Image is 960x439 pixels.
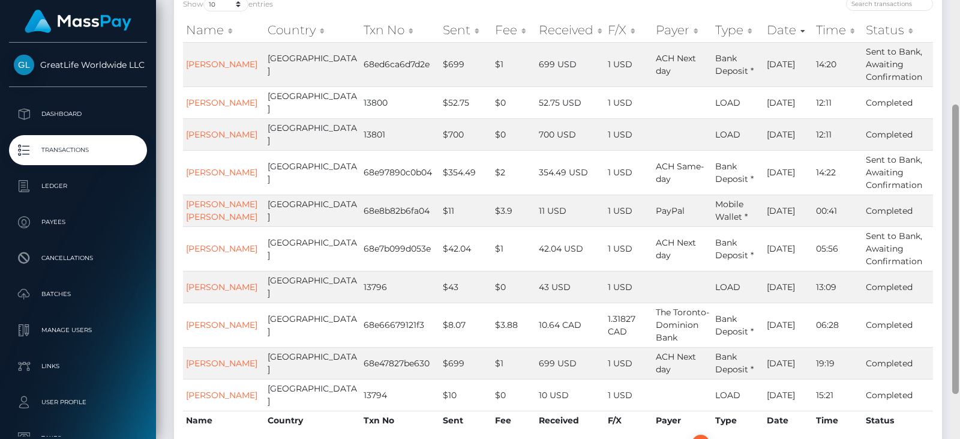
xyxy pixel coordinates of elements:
[9,351,147,381] a: Links
[813,118,863,150] td: 12:11
[813,271,863,303] td: 13:09
[536,18,604,42] th: Received: activate to sort column ascending
[605,42,653,86] td: 1 USD
[14,105,142,123] p: Dashboard
[536,411,604,430] th: Received
[605,347,653,379] td: 1 USD
[863,347,933,379] td: Completed
[536,303,604,347] td: 10.64 CAD
[712,150,764,195] td: Bank Deposit *
[440,271,492,303] td: $43
[492,303,536,347] td: $3.88
[492,347,536,379] td: $1
[764,411,813,430] th: Date
[440,18,492,42] th: Sent: activate to sort column ascending
[14,141,142,159] p: Transactions
[605,18,653,42] th: F/X: activate to sort column ascending
[186,199,257,222] a: [PERSON_NAME] [PERSON_NAME]
[9,387,147,417] a: User Profile
[361,271,440,303] td: 13796
[183,18,265,42] th: Name: activate to sort column ascending
[9,207,147,237] a: Payees
[440,303,492,347] td: $8.07
[14,177,142,195] p: Ledger
[265,271,361,303] td: [GEOGRAPHIC_DATA]
[186,282,257,292] a: [PERSON_NAME]
[9,135,147,165] a: Transactions
[492,226,536,271] td: $1
[536,379,604,411] td: 10 USD
[14,357,142,375] p: Links
[361,42,440,86] td: 68ed6ca6d7d2e
[764,86,813,118] td: [DATE]
[492,150,536,195] td: $2
[712,18,764,42] th: Type: activate to sort column ascending
[9,99,147,129] a: Dashboard
[361,303,440,347] td: 68e66679121f3
[536,118,604,150] td: 700 USD
[14,213,142,231] p: Payees
[440,379,492,411] td: $10
[653,411,712,430] th: Payer
[813,303,863,347] td: 06:28
[764,347,813,379] td: [DATE]
[656,307,709,343] span: The Toronto-Dominion Bank
[440,118,492,150] td: $700
[764,150,813,195] td: [DATE]
[440,42,492,86] td: $699
[764,271,813,303] td: [DATE]
[656,351,696,375] span: ACH Next day
[361,86,440,118] td: 13800
[813,86,863,118] td: 12:11
[863,226,933,271] td: Sent to Bank, Awaiting Confirmation
[9,171,147,201] a: Ledger
[863,42,933,86] td: Sent to Bank, Awaiting Confirmation
[813,411,863,430] th: Time
[492,118,536,150] td: $0
[863,303,933,347] td: Completed
[440,86,492,118] td: $52.75
[440,150,492,195] td: $354.49
[186,167,257,178] a: [PERSON_NAME]
[813,150,863,195] td: 14:22
[361,195,440,226] td: 68e8b82b6fa04
[605,86,653,118] td: 1 USD
[813,226,863,271] td: 05:56
[863,18,933,42] th: Status: activate to sort column ascending
[186,358,257,369] a: [PERSON_NAME]
[764,118,813,150] td: [DATE]
[492,411,536,430] th: Fee
[265,303,361,347] td: [GEOGRAPHIC_DATA]
[265,226,361,271] td: [GEOGRAPHIC_DATA]
[605,150,653,195] td: 1 USD
[764,379,813,411] td: [DATE]
[440,347,492,379] td: $699
[764,226,813,271] td: [DATE]
[183,411,265,430] th: Name
[186,129,257,140] a: [PERSON_NAME]
[361,379,440,411] td: 13794
[536,226,604,271] td: 42.04 USD
[14,55,34,75] img: GreatLife Worldwide LLC
[265,347,361,379] td: [GEOGRAPHIC_DATA]
[536,271,604,303] td: 43 USD
[863,411,933,430] th: Status
[764,195,813,226] td: [DATE]
[492,18,536,42] th: Fee: activate to sort column ascending
[14,321,142,339] p: Manage Users
[186,319,257,330] a: [PERSON_NAME]
[813,347,863,379] td: 19:19
[813,379,863,411] td: 15:21
[712,42,764,86] td: Bank Deposit *
[863,379,933,411] td: Completed
[712,271,764,303] td: LOAD
[492,379,536,411] td: $0
[712,226,764,271] td: Bank Deposit *
[764,18,813,42] th: Date: activate to sort column ascending
[712,347,764,379] td: Bank Deposit *
[14,393,142,411] p: User Profile
[813,18,863,42] th: Time: activate to sort column ascending
[712,86,764,118] td: LOAD
[605,379,653,411] td: 1 USD
[265,18,361,42] th: Country: activate to sort column ascending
